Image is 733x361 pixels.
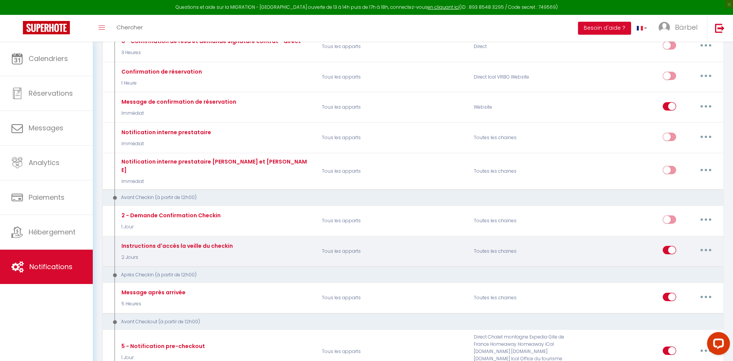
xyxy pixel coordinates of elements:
p: Immédiat [119,178,312,185]
span: Notifications [29,262,73,271]
span: Analytics [29,158,60,167]
img: logout [715,23,725,33]
p: 1 Heure [119,80,202,87]
span: Calendriers [29,54,68,63]
div: Après Checkin (à partir de 12h00) [109,271,705,279]
p: Tous les apparts [317,127,469,149]
span: Messages [29,123,63,133]
p: 2 Jours [119,254,233,261]
div: Instructions d'accès la veille du checkin [119,242,233,250]
span: Réservations [29,88,73,98]
div: Avant Checkin (à partir de 12h00) [109,194,705,201]
img: Super Booking [23,21,70,34]
div: Toutes les chaines [469,157,570,185]
span: Hébergement [29,227,76,237]
div: Message de confirmation de réservation [119,98,236,106]
span: Paiements [29,193,65,202]
div: Toutes les chaines [469,287,570,309]
div: Direct [469,35,570,58]
div: Avant Checkout (à partir de 12h00) [109,318,705,326]
p: Tous les apparts [317,96,469,119]
span: Bärbel [675,22,697,32]
p: Immédiat [119,140,211,148]
p: Immédiat [119,110,236,117]
p: Tous les apparts [317,287,469,309]
p: Tous les apparts [317,240,469,262]
div: Toutes les chaines [469,240,570,262]
div: Direct Ical VRBO Website [469,66,570,88]
span: Chercher [116,23,143,31]
div: 5 - Notification pre-checkout [119,342,205,350]
p: Tous les apparts [317,66,469,88]
a: ... Bärbel [653,15,707,42]
div: Notification interne prestataire [PERSON_NAME] et [PERSON_NAME] [119,157,312,174]
p: 5 Heures [119,300,186,308]
a: en cliquant ici [428,4,459,10]
p: Tous les apparts [317,35,469,58]
div: Toutes les chaines [469,127,570,149]
div: Website [469,96,570,119]
button: Besoin d'aide ? [578,22,631,35]
p: Tous les apparts [317,210,469,232]
div: Toutes les chaines [469,210,570,232]
p: 1 Jour [119,223,221,231]
iframe: LiveChat chat widget [701,329,733,361]
div: Message après arrivée [119,288,186,297]
p: Tous les apparts [317,157,469,185]
p: 3 Heures [119,49,301,56]
a: Chercher [111,15,149,42]
img: ... [659,22,670,33]
div: Confirmation de réservation [119,67,202,76]
div: Notification interne prestataire [119,128,211,136]
div: 2 - Demande Confirmation Checkin [119,211,221,220]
